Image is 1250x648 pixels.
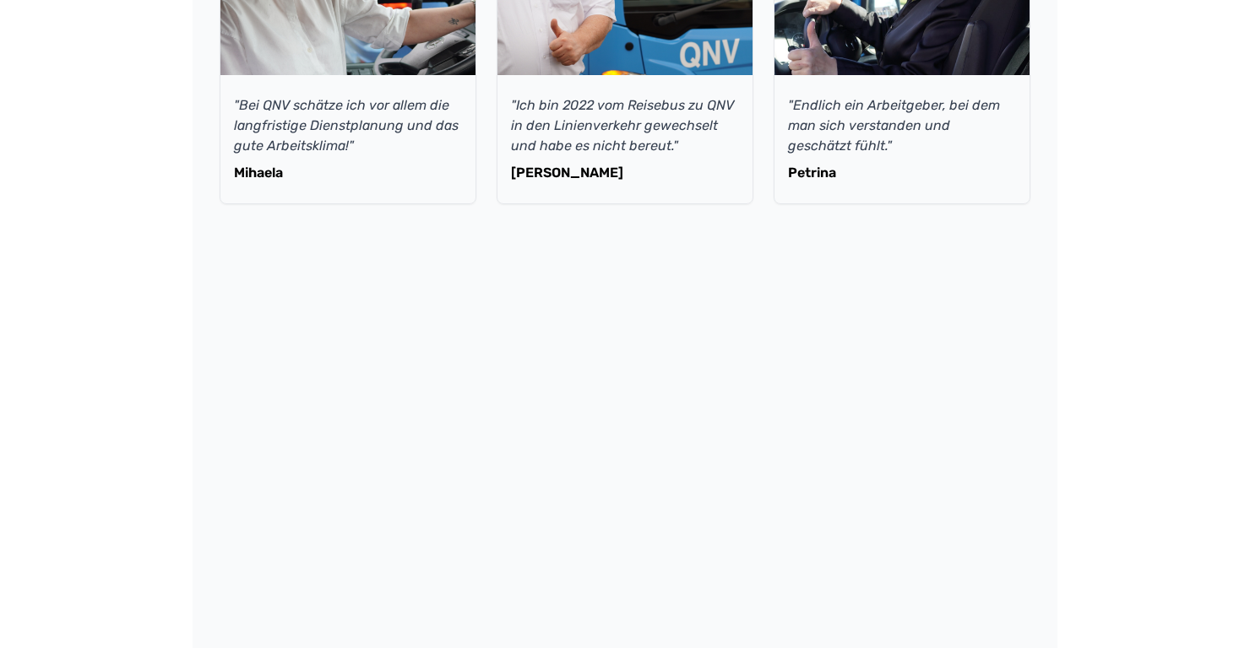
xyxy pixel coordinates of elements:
p: "Ich bin 2022 vom Reisebus zu QNV in den Linienverkehr gewechselt und habe es nicht bereut." [511,95,739,156]
p: "Bei QNV schätze ich vor allem die langfristige Dienstplanung und das gute Arbeitsklima!" [234,95,462,156]
p: [PERSON_NAME] [511,163,739,183]
p: "Endlich ein Arbeitgeber, bei dem man sich verstanden und geschätzt fühlt." [788,95,1016,156]
p: Mihaela [234,163,462,183]
p: Petrina [788,163,1016,183]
